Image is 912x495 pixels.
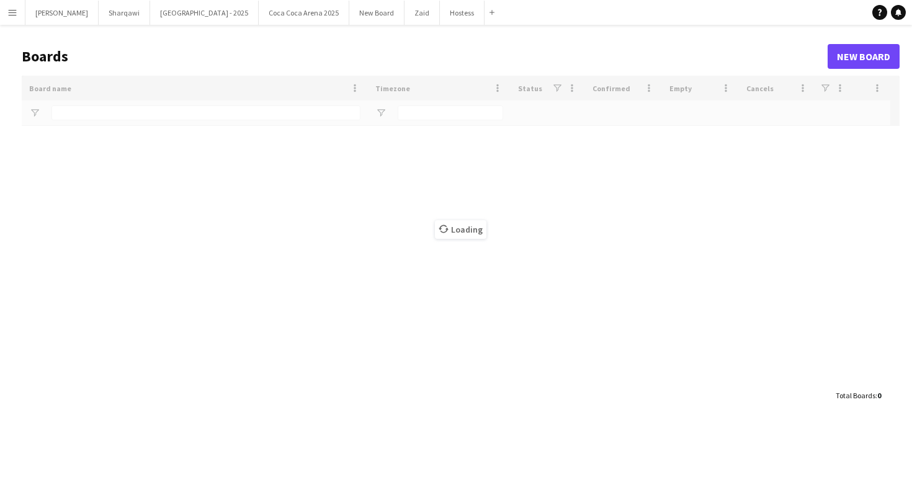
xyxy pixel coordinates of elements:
[349,1,405,25] button: New Board
[405,1,440,25] button: Zaid
[836,391,875,400] span: Total Boards
[440,1,485,25] button: Hostess
[22,47,828,66] h1: Boards
[435,220,486,239] span: Loading
[25,1,99,25] button: [PERSON_NAME]
[877,391,881,400] span: 0
[99,1,150,25] button: Sharqawi
[836,383,881,408] div: :
[259,1,349,25] button: Coca Coca Arena 2025
[828,44,900,69] a: New Board
[150,1,259,25] button: [GEOGRAPHIC_DATA] - 2025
